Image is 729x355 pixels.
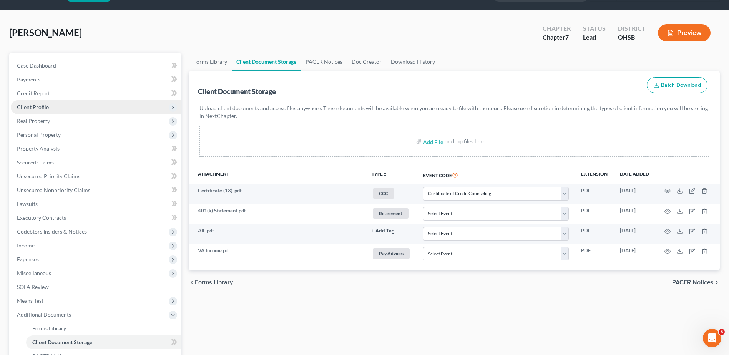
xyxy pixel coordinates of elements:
[189,224,365,244] td: AIL.pdf
[575,244,614,264] td: PDF
[719,329,725,335] span: 5
[11,156,181,169] a: Secured Claims
[17,270,51,276] span: Miscellaneous
[17,284,49,290] span: SOFA Review
[383,172,387,177] i: unfold_more
[189,279,233,285] button: chevron_left Forms Library
[189,53,232,71] a: Forms Library
[347,53,386,71] a: Doc Creator
[17,242,35,249] span: Income
[17,256,39,262] span: Expenses
[583,33,606,42] div: Lead
[17,62,56,69] span: Case Dashboard
[11,280,181,294] a: SOFA Review
[618,33,646,42] div: OHSB
[583,24,606,33] div: Status
[17,90,50,96] span: Credit Report
[189,204,365,224] td: 401(k) Statement.pdf
[372,172,387,177] button: TYPEunfold_more
[703,329,721,347] iframe: Intercom live chat
[189,279,195,285] i: chevron_left
[372,247,411,260] a: Pay Advices
[189,184,365,204] td: Certificate (13)-pdf
[17,214,66,221] span: Executory Contracts
[189,166,365,184] th: Attachment
[17,297,43,304] span: Means Test
[17,173,80,179] span: Unsecured Priority Claims
[372,229,395,234] button: + Add Tag
[17,131,61,138] span: Personal Property
[614,244,655,264] td: [DATE]
[232,53,301,71] a: Client Document Storage
[445,138,485,145] div: or drop files here
[672,279,714,285] span: PACER Notices
[17,201,38,207] span: Lawsuits
[372,187,411,200] a: CCC
[26,335,181,349] a: Client Document Storage
[17,145,60,152] span: Property Analysis
[26,322,181,335] a: Forms Library
[11,86,181,100] a: Credit Report
[565,33,569,41] span: 7
[199,105,709,120] p: Upload client documents and access files anywhere. These documents will be available when you are...
[614,166,655,184] th: Date added
[9,27,82,38] span: [PERSON_NAME]
[11,142,181,156] a: Property Analysis
[11,183,181,197] a: Unsecured Nonpriority Claims
[618,24,646,33] div: District
[543,33,571,42] div: Chapter
[386,53,440,71] a: Download History
[11,59,181,73] a: Case Dashboard
[17,118,50,124] span: Real Property
[17,104,49,110] span: Client Profile
[11,197,181,211] a: Lawsuits
[17,159,54,166] span: Secured Claims
[17,76,40,83] span: Payments
[614,204,655,224] td: [DATE]
[614,184,655,204] td: [DATE]
[372,207,411,220] a: Retirement
[575,204,614,224] td: PDF
[373,208,409,219] span: Retirement
[647,77,707,93] button: Batch Download
[198,87,276,96] div: Client Document Storage
[372,227,411,234] a: + Add Tag
[32,325,66,332] span: Forms Library
[575,184,614,204] td: PDF
[11,73,181,86] a: Payments
[17,187,90,193] span: Unsecured Nonpriority Claims
[658,24,711,41] button: Preview
[17,311,71,318] span: Additional Documents
[32,339,92,345] span: Client Document Storage
[543,24,571,33] div: Chapter
[417,166,575,184] th: Event Code
[11,169,181,183] a: Unsecured Priority Claims
[17,228,87,235] span: Codebtors Insiders & Notices
[714,279,720,285] i: chevron_right
[661,82,701,88] span: Batch Download
[373,248,410,259] span: Pay Advices
[11,211,181,225] a: Executory Contracts
[575,224,614,244] td: PDF
[301,53,347,71] a: PACER Notices
[373,188,394,199] span: CCC
[189,244,365,264] td: VA Income.pdf
[195,279,233,285] span: Forms Library
[614,224,655,244] td: [DATE]
[672,279,720,285] button: PACER Notices chevron_right
[575,166,614,184] th: Extension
